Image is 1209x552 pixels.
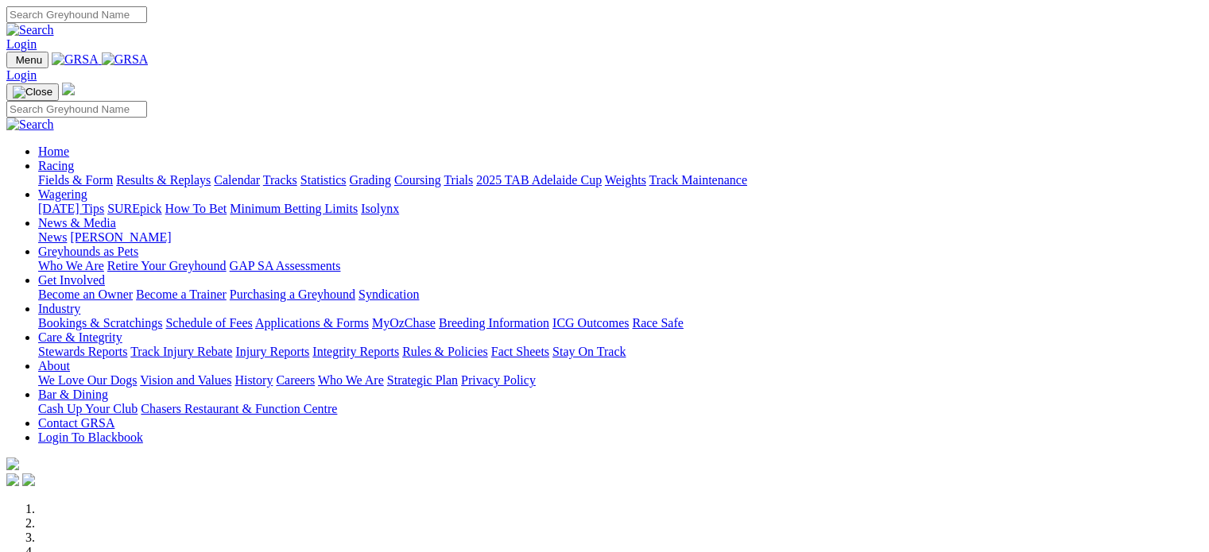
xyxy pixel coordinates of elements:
a: GAP SA Assessments [230,259,341,272]
img: logo-grsa-white.png [6,457,19,470]
a: Become a Trainer [136,288,227,301]
a: Login To Blackbook [38,430,143,444]
a: Home [38,145,69,158]
a: How To Bet [165,202,227,215]
a: Stewards Reports [38,345,127,358]
button: Toggle navigation [6,52,48,68]
input: Search [6,6,147,23]
a: Fields & Form [38,173,113,187]
a: Become an Owner [38,288,133,301]
a: Retire Your Greyhound [107,259,227,272]
a: Isolynx [361,202,399,215]
a: MyOzChase [372,316,436,330]
div: Greyhounds as Pets [38,259,1203,273]
a: Bookings & Scratchings [38,316,162,330]
a: Vision and Values [140,373,231,387]
a: Wagering [38,187,87,201]
a: Coursing [394,173,441,187]
a: [PERSON_NAME] [70,230,171,244]
div: Racing [38,173,1203,187]
a: ICG Outcomes [552,316,629,330]
a: Get Involved [38,273,105,287]
a: Syndication [358,288,419,301]
img: Search [6,23,54,37]
a: Results & Replays [116,173,211,187]
a: SUREpick [107,202,161,215]
a: Breeding Information [439,316,549,330]
a: Tracks [263,173,297,187]
a: Care & Integrity [38,330,122,344]
div: Wagering [38,202,1203,216]
a: Login [6,37,37,51]
a: Applications & Forms [255,316,369,330]
div: Get Involved [38,288,1203,302]
a: Racing [38,159,74,172]
a: Fact Sheets [491,345,549,358]
a: Contact GRSA [38,416,114,430]
a: Purchasing a Greyhound [230,288,355,301]
a: Integrity Reports [312,345,399,358]
a: Bar & Dining [38,388,108,401]
a: Stay On Track [552,345,626,358]
img: logo-grsa-white.png [62,83,75,95]
span: Menu [16,54,42,66]
img: twitter.svg [22,473,35,486]
a: Cash Up Your Club [38,402,138,415]
img: Close [13,86,52,98]
a: Schedule of Fees [165,316,252,330]
a: Race Safe [632,316,683,330]
a: Track Injury Rebate [130,345,232,358]
a: Calendar [214,173,260,187]
a: Careers [276,373,315,387]
a: Industry [38,302,80,315]
div: About [38,373,1203,388]
img: GRSA [52,52,99,67]
a: Privacy Policy [461,373,536,387]
a: We Love Our Dogs [38,373,137,387]
a: Strategic Plan [387,373,458,387]
a: Who We Are [38,259,104,272]
div: News & Media [38,230,1203,245]
img: Search [6,118,54,132]
a: News [38,230,67,244]
img: GRSA [102,52,149,67]
a: Chasers Restaurant & Function Centre [141,402,337,415]
a: Weights [605,173,646,187]
img: facebook.svg [6,473,19,486]
div: Industry [38,316,1203,330]
button: Toggle navigation [6,83,59,101]
a: Injury Reports [235,345,309,358]
a: Minimum Betting Limits [230,202,358,215]
a: About [38,359,70,373]
a: Track Maintenance [649,173,747,187]
a: Who We Are [318,373,384,387]
div: Bar & Dining [38,402,1203,416]
a: Rules & Policies [402,345,488,358]
a: Grading [350,173,391,187]
a: Trials [444,173,473,187]
a: Statistics [300,173,347,187]
a: 2025 TAB Adelaide Cup [476,173,602,187]
a: [DATE] Tips [38,202,104,215]
a: History [234,373,273,387]
div: Care & Integrity [38,345,1203,359]
input: Search [6,101,147,118]
a: Greyhounds as Pets [38,245,138,258]
a: News & Media [38,216,116,230]
a: Login [6,68,37,82]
